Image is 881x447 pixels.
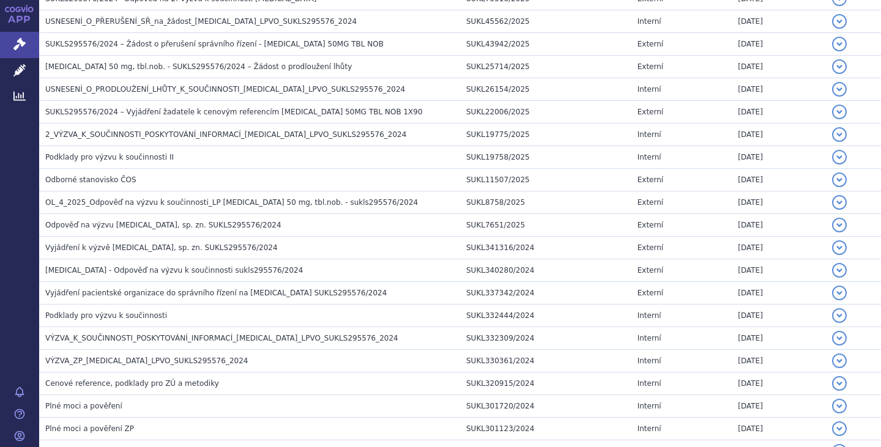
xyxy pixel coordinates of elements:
span: 2_VÝZVA_K_SOUČINNOSTI_POSKYTOVÁNÍ_INFORMACÍ_QINLOCK_LPVO_SUKLS295576_2024 [45,130,406,139]
button: detail [832,172,847,187]
td: SUKL19775/2025 [460,124,631,146]
span: Externí [638,221,663,229]
span: Externí [638,243,663,252]
td: SUKL43942/2025 [460,33,631,56]
span: Cenové reference, podklady pro ZÚ a metodiky [45,379,219,388]
td: SUKL340280/2024 [460,259,631,282]
td: [DATE] [732,350,826,372]
td: [DATE] [732,33,826,56]
td: [DATE] [732,146,826,169]
td: SUKL8758/2025 [460,191,631,214]
td: SUKL26154/2025 [460,78,631,101]
span: Interní [638,379,661,388]
span: VÝZVA_ZP_QINLOCK_LPVO_SUKLS295576_2024 [45,356,248,365]
span: Interní [638,311,661,320]
button: detail [832,105,847,119]
td: [DATE] [732,237,826,259]
button: detail [832,399,847,413]
button: detail [832,240,847,255]
span: Externí [638,62,663,71]
span: Podklady pro výzvu k součinnosti [45,311,167,320]
button: detail [832,308,847,323]
td: [DATE] [732,101,826,124]
td: SUKL45562/2025 [460,10,631,33]
button: detail [832,82,847,97]
span: Interní [638,424,661,433]
td: SUKL25714/2025 [460,56,631,78]
td: SUKL7651/2025 [460,214,631,237]
span: Vyjádření k výzvě QINLOCK, sp. zn. SUKLS295576/2024 [45,243,278,252]
td: [DATE] [732,418,826,440]
button: detail [832,59,847,74]
td: [DATE] [732,305,826,327]
span: Externí [638,108,663,116]
td: [DATE] [732,259,826,282]
td: [DATE] [732,282,826,305]
span: Interní [638,402,661,410]
span: OL_4_2025_Odpověď na výzvu k součinnosti_LP QINLOCK 50 mg, tbl.nob. - sukls295576/2024 [45,198,418,207]
span: Externí [638,40,663,48]
span: Vyjádření pacientské organizace do správního řízení na Qinlock SUKLS295576/2024 [45,289,387,297]
td: SUKL320915/2024 [460,372,631,395]
button: detail [832,14,847,29]
span: Odborné stanovisko ČOS [45,175,136,184]
span: Externí [638,198,663,207]
span: USNESENÍ_O_PRODLOUŽENÍ_LHŮTY_K_SOUČINNOSTI_QINLOCK_LPVO_SUKLS295576_2024 [45,85,405,94]
span: VÝZVA_K_SOUČINNOSTI_POSKYTOVÁNÍ_INFORMACÍ_QINLOCK_LPVO_SUKLS295576_2024 [45,334,398,342]
span: Interní [638,356,661,365]
td: SUKL301123/2024 [460,418,631,440]
td: [DATE] [732,169,826,191]
button: detail [832,331,847,345]
td: SUKL332444/2024 [460,305,631,327]
td: [DATE] [732,327,826,350]
span: Interní [638,130,661,139]
td: SUKL330361/2024 [460,350,631,372]
td: SUKL332309/2024 [460,327,631,350]
td: SUKL22006/2025 [460,101,631,124]
td: SUKL337342/2024 [460,282,631,305]
td: SUKL11507/2025 [460,169,631,191]
td: [DATE] [732,191,826,214]
span: QINLOCK 50 mg, tbl.nob. - SUKLS295576/2024 – Žádost o prodloužení lhůty [45,62,352,71]
button: detail [832,150,847,164]
td: [DATE] [732,214,826,237]
span: SUKLS295576/2024 – Žádost o přerušení správního řízení - QINLOCK 50MG TBL NOB [45,40,384,48]
span: USNESENÍ_O_PŘERUŠENÍ_SŘ_na_žádost_QINLOCK_LPVO_SUKLS295576_2024 [45,17,357,26]
td: SUKL301720/2024 [460,395,631,418]
td: [DATE] [732,395,826,418]
button: detail [832,195,847,210]
td: [DATE] [732,56,826,78]
button: detail [832,286,847,300]
button: detail [832,37,847,51]
span: QINLOCK - Odpověď na výzvu k součinnosti sukls295576/2024 [45,266,303,275]
span: Interní [638,17,661,26]
td: [DATE] [732,124,826,146]
span: Podklady pro výzvu k součinnosti II [45,153,174,161]
button: detail [832,263,847,278]
span: Interní [638,153,661,161]
td: [DATE] [732,372,826,395]
button: detail [832,376,847,391]
span: Externí [638,175,663,184]
td: SUKL341316/2024 [460,237,631,259]
td: SUKL19758/2025 [460,146,631,169]
button: detail [832,353,847,368]
button: detail [832,421,847,436]
button: detail [832,218,847,232]
span: Interní [638,85,661,94]
span: Odpověď na výzvu QINLOCK, sp. zn. SUKLS295576/2024 [45,221,281,229]
span: Plné moci a pověření [45,402,122,410]
td: [DATE] [732,78,826,101]
span: Externí [638,266,663,275]
span: Interní [638,334,661,342]
span: Plné moci a pověření ZP [45,424,134,433]
td: [DATE] [732,10,826,33]
span: Externí [638,289,663,297]
button: detail [832,127,847,142]
span: SUKLS295576/2024 – Vyjádření žadatele k cenovým referencím QINLOCK 50MG TBL NOB 1X90 [45,108,423,116]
